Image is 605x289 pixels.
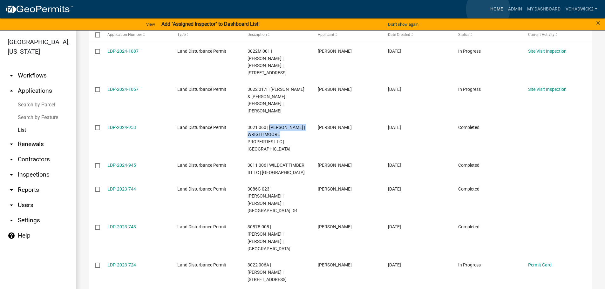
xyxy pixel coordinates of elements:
[248,125,305,151] span: 3021 060 | CODY W ALLEN | WRIGHTMOORE PROPERTIES LLC | BANKS RD
[144,19,158,30] a: View
[318,262,352,267] span: PHILIPPE FREITAG
[161,21,260,27] strong: Add "Assigned Inspector" to Dashboard List!
[318,163,352,168] span: David Wilbanks
[385,19,421,30] button: Don't show again
[107,262,136,267] a: LDP-2023-724
[107,49,139,54] a: LDP-2024-1087
[458,125,479,130] span: Completed
[458,32,469,37] span: Status
[388,125,401,130] span: 03/04/2024
[528,262,552,267] a: Permit Card
[177,262,226,267] span: Land Disturbance Permit
[525,3,563,15] a: My Dashboard
[248,49,287,75] span: 3022M 001 | NED STOLL | STOLL JULIA | 1395 BANKS RD
[248,32,267,37] span: Description
[8,201,15,209] i: arrow_drop_down
[388,262,401,267] span: 04/26/2023
[452,27,522,43] datatable-header-cell: Status
[8,87,15,95] i: arrow_drop_up
[8,140,15,148] i: arrow_drop_down
[563,3,600,15] a: VChadwick2
[177,186,226,192] span: Land Disturbance Permit
[506,3,525,15] a: Admin
[318,186,352,192] span: RUTH SADLIER
[177,163,226,168] span: Land Disturbance Permit
[248,186,297,213] span: 3086G 023 | RUTH SADLIER | BANKS JR THOMAS W | MTN CREEK HOLLOW DR
[318,32,334,37] span: Applicant
[107,186,136,192] a: LDP-2023-744
[107,125,136,130] a: LDP-2024-953
[388,224,401,229] span: 05/04/2023
[522,27,592,43] datatable-header-cell: Current Activity
[248,163,305,175] span: 3011 006 | WILDCAT TIMBER II LLC | SHADY GROVE RD
[177,49,226,54] span: Land Disturbance Permit
[458,186,479,192] span: Completed
[107,32,142,37] span: Application Number
[458,87,481,92] span: In Progress
[8,186,15,194] i: arrow_drop_down
[388,32,410,37] span: Date Created
[596,18,600,27] span: ×
[101,27,171,43] datatable-header-cell: Application Number
[177,87,226,92] span: Land Disturbance Permit
[388,186,401,192] span: 05/04/2023
[388,49,401,54] span: 09/05/2024
[248,87,304,113] span: 3022 017I | ELADIA LOARCA & ROLANDO PASTOR CARRILLO | BANKS RD
[8,156,15,163] i: arrow_drop_down
[596,19,600,27] button: Close
[528,49,567,54] a: Site Visit Inspection
[171,27,241,43] datatable-header-cell: Type
[318,49,352,54] span: TODD WITHROW
[528,32,554,37] span: Current Activity
[528,87,567,92] a: Site Visit Inspection
[248,262,287,282] span: 3022 006A | BRAD SANDERS | 313 BANKS ROAD
[177,32,186,37] span: Type
[388,163,401,168] span: 02/13/2024
[107,224,136,229] a: LDP-2023-743
[8,171,15,178] i: arrow_drop_down
[458,163,479,168] span: Completed
[8,232,15,239] i: help
[312,27,382,43] datatable-header-cell: Applicant
[488,3,506,15] a: Home
[318,125,352,130] span: DAVID M. JONES
[458,224,479,229] span: Completed
[458,262,481,267] span: In Progress
[107,87,139,92] a: LDP-2024-1057
[388,87,401,92] span: 07/15/2024
[8,72,15,79] i: arrow_drop_down
[107,163,136,168] a: LDP-2024-945
[177,224,226,229] span: Land Disturbance Permit
[318,87,352,92] span: ELADIA D LOARCA
[382,27,452,43] datatable-header-cell: Date Created
[89,27,101,43] datatable-header-cell: Select
[318,224,352,229] span: RUTH SADLIER
[248,224,290,251] span: 3087B 008 | THOMAS W BANKS JR | SADLIER RUTH | COUNTRY RD
[177,125,226,130] span: Land Disturbance Permit
[8,217,15,224] i: arrow_drop_down
[241,27,312,43] datatable-header-cell: Description
[458,49,481,54] span: In Progress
